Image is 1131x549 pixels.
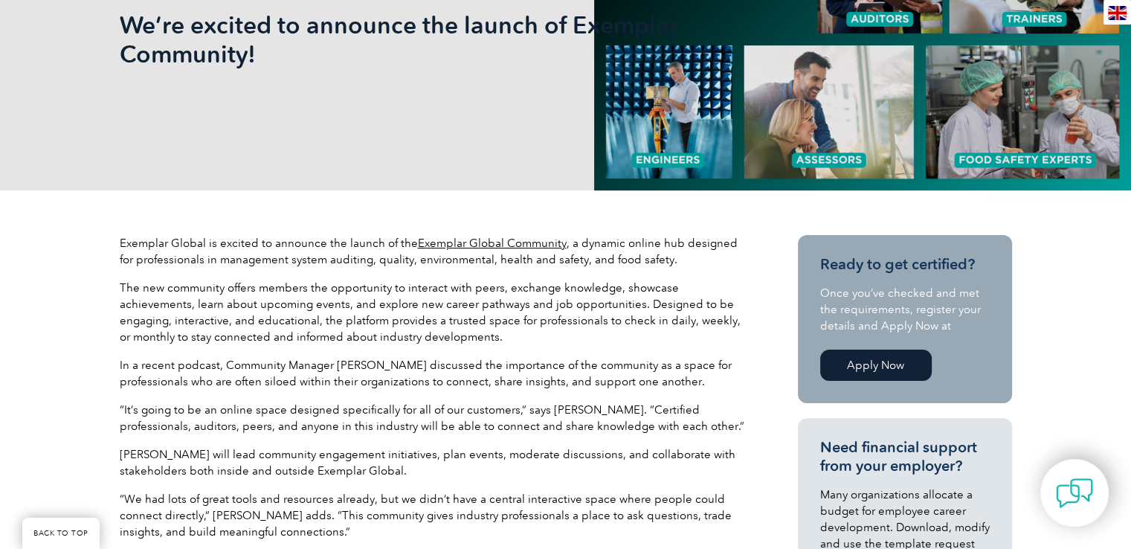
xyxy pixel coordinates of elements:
[120,280,744,345] p: The new community offers members the opportunity to interact with peers, exchange knowledge, show...
[120,491,744,540] p: “We had lots of great tools and resources already, but we didn’t have a central interactive space...
[820,350,932,381] a: Apply Now
[120,10,691,68] h1: We’re excited to announce the launch of Exemplar Community!
[820,255,990,274] h3: Ready to get certified?
[120,235,744,268] p: Exemplar Global is excited to announce the launch of the , a dynamic online hub designed for prof...
[1108,6,1127,20] img: en
[120,357,744,390] p: In a recent podcast, Community Manager [PERSON_NAME] discussed the importance of the community as...
[1056,475,1093,512] img: contact-chat.png
[820,285,990,334] p: Once you’ve checked and met the requirements, register your details and Apply Now at
[418,237,567,250] a: Exemplar Global Community
[820,438,990,475] h3: Need financial support from your employer?
[120,446,744,479] p: [PERSON_NAME] will lead community engagement initiatives, plan events, moderate discussions, and ...
[120,402,744,434] p: “It’s going to be an online space designed specifically for all of our customers,” says [PERSON_N...
[22,518,100,549] a: BACK TO TOP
